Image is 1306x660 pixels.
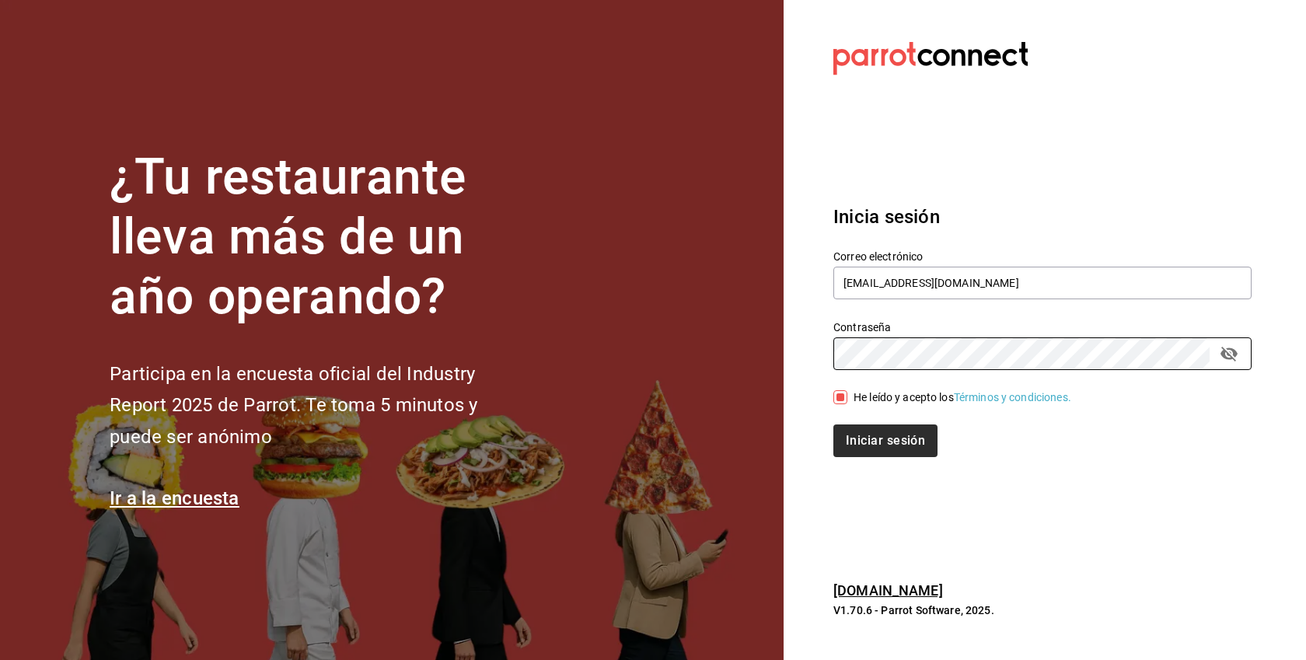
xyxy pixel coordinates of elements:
[110,148,529,327] h1: ¿Tu restaurante lleva más de un año operando?
[833,602,1252,618] p: V1.70.6 - Parrot Software, 2025.
[833,322,1252,333] label: Contraseña
[1216,340,1242,367] button: passwordField
[833,582,943,599] a: [DOMAIN_NAME]
[833,251,1252,262] label: Correo electrónico
[110,358,529,453] h2: Participa en la encuesta oficial del Industry Report 2025 de Parrot. Te toma 5 minutos y puede se...
[954,391,1071,403] a: Términos y condiciones.
[833,424,938,457] button: Iniciar sesión
[110,487,239,509] a: Ir a la encuesta
[854,389,1071,406] div: He leído y acepto los
[833,203,1252,231] h3: Inicia sesión
[833,267,1252,299] input: Ingresa tu correo electrónico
